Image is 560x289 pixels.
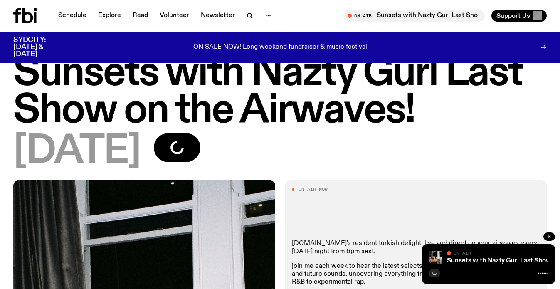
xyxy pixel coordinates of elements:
[128,10,153,22] a: Read
[53,10,91,22] a: Schedule
[454,250,471,256] span: On Air
[155,10,194,22] a: Volunteer
[491,10,547,22] button: Support Us
[299,187,328,192] span: On Air Now
[292,262,540,287] p: join me each week to hear the latest selects from the world of hip-hop, rap, R&B and future sound...
[292,240,540,255] p: [DOMAIN_NAME]'s resident turkish delight. live and direct on your airwaves every [DATE] night fro...
[496,12,530,20] span: Support Us
[13,37,67,58] h3: SYDCITY: [DATE] & [DATE]
[93,10,126,22] a: Explore
[196,10,240,22] a: Newsletter
[193,44,367,51] p: ON SALE NOW! Long weekend fundraiser & music festival
[343,10,485,22] button: On AirSunsets with Nazty Gurl Last Show on the Airwaves!
[13,55,547,130] h1: Sunsets with Nazty Gurl Last Show on the Airwaves!
[13,133,141,170] span: [DATE]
